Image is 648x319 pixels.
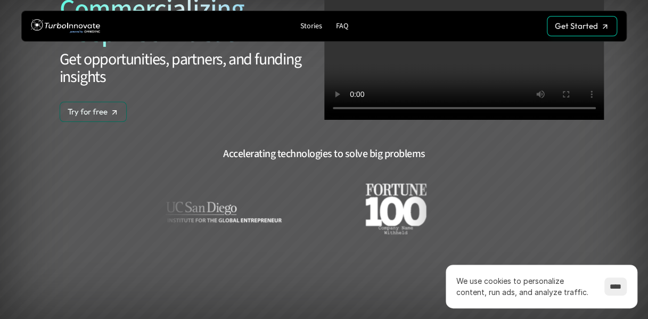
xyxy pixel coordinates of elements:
[332,19,352,34] a: FAQ
[296,19,326,34] a: Stories
[555,21,598,31] p: Get Started
[336,22,348,31] p: FAQ
[31,17,100,36] img: TurboInnovate Logo
[300,22,322,31] p: Stories
[456,275,594,298] p: We use cookies to personalize content, run ads, and analyze traffic.
[547,16,617,36] a: Get Started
